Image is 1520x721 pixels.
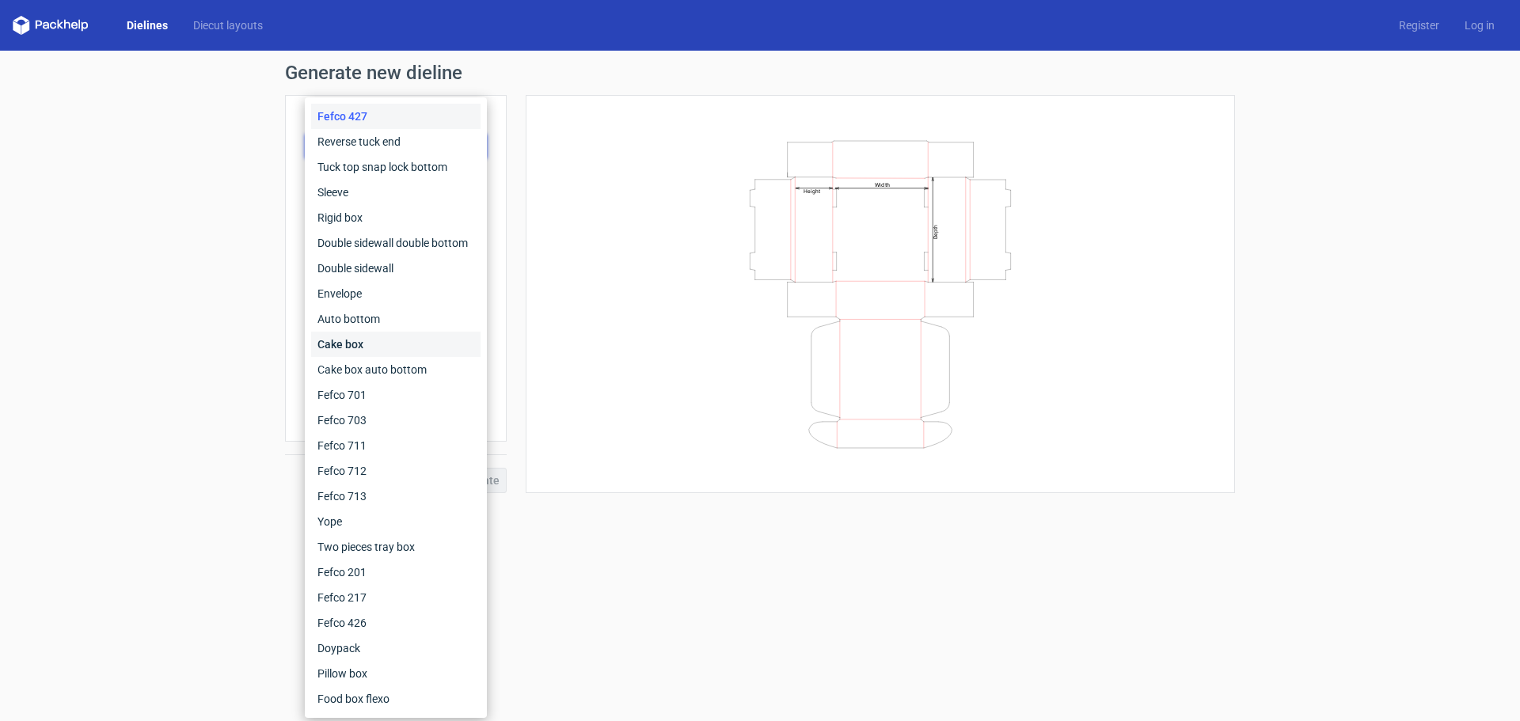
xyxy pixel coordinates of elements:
[311,661,481,686] div: Pillow box
[311,205,481,230] div: Rigid box
[311,560,481,585] div: Fefco 201
[311,686,481,712] div: Food box flexo
[180,17,275,33] a: Diecut layouts
[285,63,1235,82] h1: Generate new dieline
[311,382,481,408] div: Fefco 701
[311,306,481,332] div: Auto bottom
[311,433,481,458] div: Fefco 711
[311,357,481,382] div: Cake box auto bottom
[1386,17,1452,33] a: Register
[311,534,481,560] div: Two pieces tray box
[1452,17,1507,33] a: Log in
[311,281,481,306] div: Envelope
[311,180,481,205] div: Sleeve
[311,256,481,281] div: Double sidewall
[933,224,939,238] text: Depth
[311,458,481,484] div: Fefco 712
[311,636,481,661] div: Doypack
[804,188,820,194] text: Height
[311,509,481,534] div: Yope
[114,17,180,33] a: Dielines
[311,610,481,636] div: Fefco 426
[311,129,481,154] div: Reverse tuck end
[311,484,481,509] div: Fefco 713
[311,408,481,433] div: Fefco 703
[311,104,481,129] div: Fefco 427
[875,180,890,188] text: Width
[311,585,481,610] div: Fefco 217
[311,230,481,256] div: Double sidewall double bottom
[311,154,481,180] div: Tuck top snap lock bottom
[311,332,481,357] div: Cake box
